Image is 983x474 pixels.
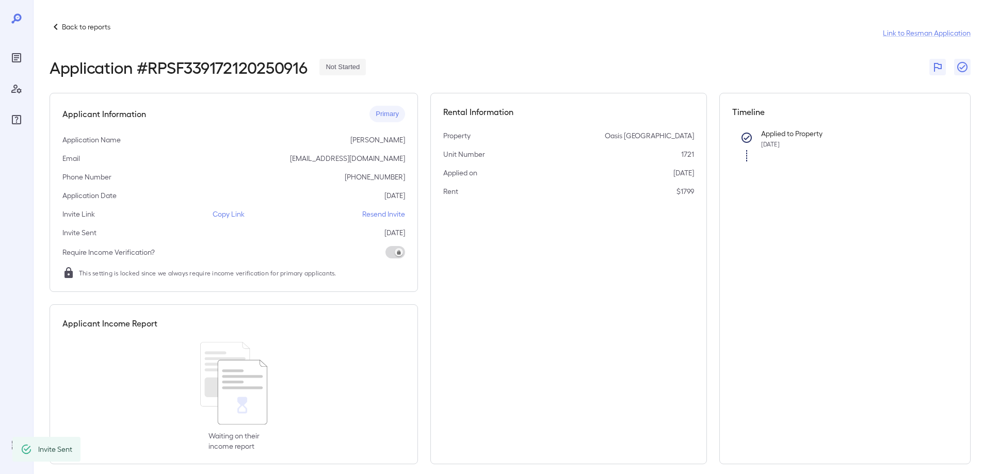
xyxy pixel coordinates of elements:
p: [DATE] [673,168,694,178]
h5: Applicant Information [62,108,146,120]
h2: Application # RPSF339172120250916 [50,58,307,76]
p: Property [443,130,471,141]
div: FAQ [8,111,25,128]
span: Primary [369,109,405,119]
p: [DATE] [384,190,405,201]
p: Application Date [62,190,117,201]
p: Oasis [GEOGRAPHIC_DATA] [605,130,694,141]
button: Flag Report [929,59,946,75]
span: [DATE] [761,140,780,148]
p: Email [62,153,80,164]
p: $1799 [676,186,694,197]
p: Applied to Property [761,128,942,139]
p: Waiting on their income report [208,431,260,451]
span: This setting is locked since we always require income verification for primary applicants. [79,268,336,278]
button: Close Report [954,59,971,75]
span: Not Started [319,62,366,72]
p: Applied on [443,168,477,178]
h5: Applicant Income Report [62,317,157,330]
p: 1721 [681,149,694,159]
a: Link to Resman Application [883,28,971,38]
p: Unit Number [443,149,485,159]
p: Phone Number [62,172,111,182]
p: Invite Link [62,209,95,219]
p: Invite Sent [62,227,96,238]
div: Invite Sent [38,440,72,459]
p: [EMAIL_ADDRESS][DOMAIN_NAME] [290,153,405,164]
div: Reports [8,50,25,66]
h5: Rental Information [443,106,694,118]
p: [PERSON_NAME] [350,135,405,145]
div: Log Out [8,437,25,453]
div: Manage Users [8,80,25,97]
p: Copy Link [213,209,245,219]
p: [PHONE_NUMBER] [345,172,405,182]
p: Require Income Verification? [62,247,155,257]
p: Back to reports [62,22,110,32]
p: [DATE] [384,227,405,238]
p: Application Name [62,135,121,145]
p: Rent [443,186,458,197]
p: Resend Invite [362,209,405,219]
h5: Timeline [732,106,958,118]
